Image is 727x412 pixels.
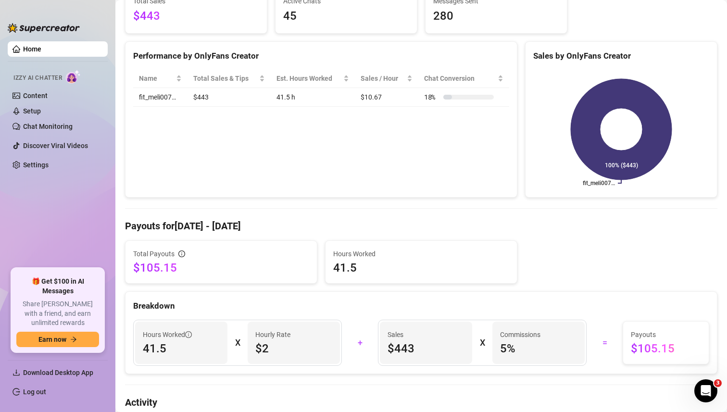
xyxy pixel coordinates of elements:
span: Sales / Hour [361,73,405,84]
span: Hours Worked [143,329,192,340]
h4: Payouts for [DATE] - [DATE] [125,219,717,233]
a: Setup [23,107,41,115]
span: Total Payouts [133,249,175,259]
span: $105.15 [133,260,309,275]
article: Hourly Rate [255,329,290,340]
span: 41.5 [143,341,220,356]
td: $10.67 [355,88,418,107]
th: Name [133,69,188,88]
th: Sales / Hour [355,69,418,88]
span: $443 [388,341,464,356]
span: info-circle [185,331,192,338]
article: Commissions [500,329,540,340]
h4: Activity [125,396,717,409]
a: Log out [23,388,46,396]
span: Name [139,73,174,84]
a: Settings [23,161,49,169]
span: download [13,369,20,376]
span: Earn now [38,336,66,343]
span: 41.5 [333,260,509,275]
img: logo-BBDzfeDw.svg [8,23,80,33]
div: + [348,335,372,350]
span: 5 % [500,341,577,356]
span: Hours Worked [333,249,509,259]
span: 3 [714,379,722,387]
th: Chat Conversion [418,69,509,88]
span: Izzy AI Chatter [13,74,62,83]
span: arrow-right [70,336,77,343]
span: info-circle [178,250,185,257]
button: Earn nowarrow-right [16,332,99,347]
span: Chat Conversion [424,73,496,84]
a: Content [23,92,48,100]
iframe: Intercom live chat [694,379,717,402]
text: fit_meli007… [583,180,615,187]
span: 45 [283,7,409,25]
td: $443 [188,88,271,107]
div: Breakdown [133,300,709,312]
a: Home [23,45,41,53]
a: Discover Viral Videos [23,142,88,150]
div: X [235,335,240,350]
th: Total Sales & Tips [188,69,271,88]
span: $443 [133,7,259,25]
span: Share [PERSON_NAME] with a friend, and earn unlimited rewards [16,300,99,328]
span: Payouts [631,329,701,340]
td: fit_meli007… [133,88,188,107]
td: 41.5 h [271,88,355,107]
div: X [480,335,485,350]
div: Sales by OnlyFans Creator [533,50,709,62]
span: 280 [433,7,559,25]
span: 18 % [424,92,439,102]
div: Performance by OnlyFans Creator [133,50,509,62]
span: Total Sales & Tips [193,73,257,84]
span: 🎁 Get $100 in AI Messages [16,277,99,296]
span: $105.15 [631,341,701,356]
span: $2 [255,341,332,356]
div: = [592,335,617,350]
div: Est. Hours Worked [276,73,341,84]
img: AI Chatter [66,70,81,84]
span: Sales [388,329,464,340]
span: Download Desktop App [23,369,93,376]
a: Chat Monitoring [23,123,73,130]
